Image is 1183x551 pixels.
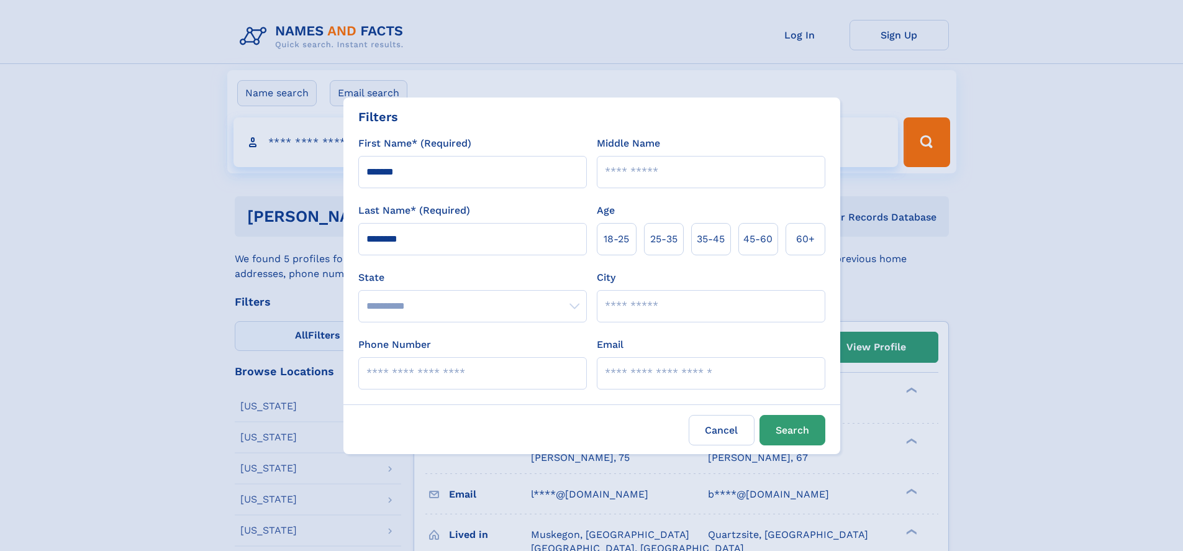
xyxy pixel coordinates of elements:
[358,270,587,285] label: State
[358,203,470,218] label: Last Name* (Required)
[597,270,615,285] label: City
[697,232,725,247] span: 35‑45
[650,232,678,247] span: 25‑35
[597,136,660,151] label: Middle Name
[743,232,773,247] span: 45‑60
[796,232,815,247] span: 60+
[689,415,755,445] label: Cancel
[358,136,471,151] label: First Name* (Required)
[597,203,615,218] label: Age
[358,337,431,352] label: Phone Number
[597,337,623,352] label: Email
[759,415,825,445] button: Search
[604,232,629,247] span: 18‑25
[358,107,398,126] div: Filters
